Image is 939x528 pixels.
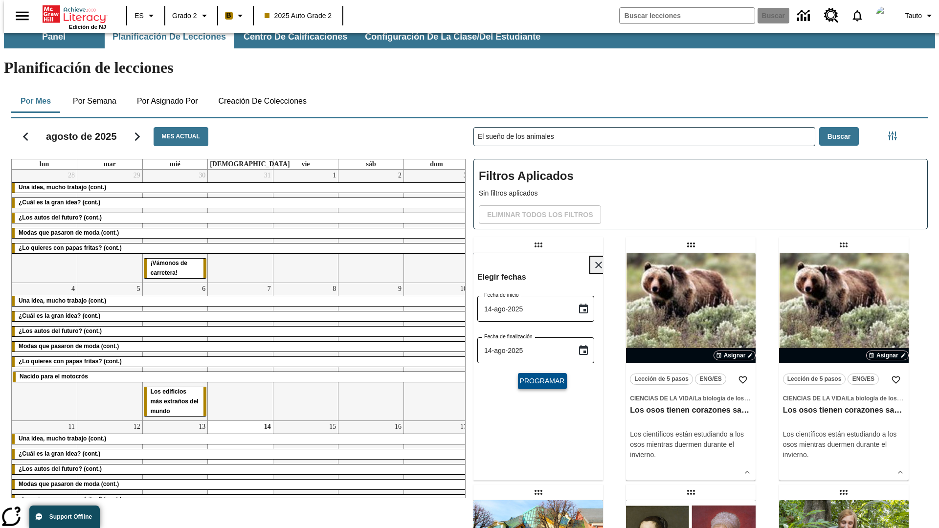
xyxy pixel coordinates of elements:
a: 5 de agosto de 2025 [135,283,142,295]
input: DD-MMMM-YYYY [477,296,570,322]
a: 17 de agosto de 2025 [458,421,469,433]
button: Choose date, selected date is 14 ago 2025 [574,341,593,360]
div: lesson details [626,253,756,481]
td: 8 de agosto de 2025 [273,283,338,421]
span: B [226,9,231,22]
button: Buscar [819,127,859,146]
span: Tema: Ciencias de la Vida/La biología de los sistemas humanos y la salud [783,393,905,403]
div: ¿Cuál es la gran idea? (cont.) [12,449,469,459]
span: Ciencias de la Vida [783,395,846,402]
div: Filtros Aplicados [473,159,928,229]
button: Por semana [65,89,124,113]
button: Ver más [740,465,755,480]
button: Perfil/Configuración [901,7,939,24]
h6: Elegir fechas [477,270,607,284]
input: DD-MMMM-YYYY [477,337,570,363]
span: Una idea, mucho trabajo (cont.) [19,435,106,442]
a: 7 de agosto de 2025 [266,283,273,295]
span: Asignar [724,351,746,360]
a: 2 de agosto de 2025 [396,170,403,181]
a: sábado [364,159,378,169]
button: ENG/ES [695,374,726,385]
span: Modas que pasaron de moda (cont.) [19,481,119,487]
div: Lección arrastrable: Los osos tienen corazones sanos, pero ¿por qué? [683,237,699,253]
button: Menú lateral de filtros [883,126,902,146]
div: Una idea, mucho trabajo (cont.) [12,434,469,444]
td: 30 de julio de 2025 [142,170,208,283]
a: 13 de agosto de 2025 [197,421,207,433]
span: ES [134,11,144,21]
button: Asignar Elegir fechas [866,351,909,360]
td: 4 de agosto de 2025 [12,283,77,421]
span: ¿Lo quieres con papas fritas? (cont.) [19,358,122,365]
h2: Filtros Aplicados [479,164,922,188]
h3: Los osos tienen corazones sanos, pero ¿por qué? [630,405,752,416]
span: Una idea, mucho trabajo (cont.) [19,184,106,191]
div: Una idea, mucho trabajo (cont.) [12,296,469,306]
a: jueves [208,159,292,169]
a: 6 de agosto de 2025 [200,283,207,295]
p: Los científicos están estudiando a los osos mientras duermen durante el invierno. [783,429,905,460]
div: lesson details [779,253,909,481]
div: Lección arrastrable: La doctora de los perezosos [836,484,851,500]
button: Support Offline [29,506,100,528]
td: 6 de agosto de 2025 [142,283,208,421]
h2: agosto de 2025 [46,131,117,142]
p: Sin filtros aplicados [479,188,922,198]
a: 31 de julio de 2025 [262,170,273,181]
input: Buscar lecciones [474,128,815,146]
button: Centro de calificaciones [236,25,355,48]
p: Los científicos están estudiando a los osos mientras duermen durante el invierno. [630,429,752,460]
h1: Planificación de lecciones [4,59,935,77]
span: 2025 Auto Grade 2 [265,11,332,21]
span: ¿Cuál es la gran idea? (cont.) [19,450,100,457]
div: Subbarra de navegación [4,23,935,48]
span: ¿Los autos del futuro? (cont.) [19,465,102,472]
button: Añadir a mis Favoritas [734,371,752,389]
a: 16 de agosto de 2025 [393,421,403,433]
button: ENG/ES [848,374,879,385]
div: Choose date [477,270,607,397]
span: ¿Cuál es la gran idea? (cont.) [19,199,100,206]
a: 29 de julio de 2025 [132,170,142,181]
td: 7 de agosto de 2025 [208,283,273,421]
td: 3 de agosto de 2025 [403,170,469,283]
div: Lección arrastrable: Los osos tienen corazones sanos, pero ¿por qué? [836,237,851,253]
a: 3 de agosto de 2025 [462,170,469,181]
div: ¿Los autos del futuro? (cont.) [12,464,469,474]
button: Por asignado por [129,89,206,113]
button: Lección de 5 pasos [630,374,693,385]
span: ENG/ES [852,374,874,384]
span: Lección de 5 pasos [787,374,842,384]
div: lesson details [473,253,603,481]
a: Centro de recursos, Se abrirá en una pestaña nueva. [818,2,845,29]
div: Lección arrastrable: Mujeres notables de la Ilustración [683,484,699,500]
button: Seguir [125,124,150,149]
a: domingo [428,159,445,169]
button: Choose date, selected date is 14 ago 2025 [574,299,593,319]
span: Tema: Ciencias de la Vida/La biología de los sistemas humanos y la salud [630,393,752,403]
a: 15 de agosto de 2025 [327,421,338,433]
a: 14 de agosto de 2025 [262,421,273,433]
span: / [693,395,694,402]
span: ¿Lo quieres con papas fritas? (cont.) [19,496,122,503]
div: ¿Cuál es la gran idea? (cont.) [12,311,469,321]
input: Buscar campo [620,8,755,23]
td: 10 de agosto de 2025 [403,283,469,421]
td: 31 de julio de 2025 [208,170,273,283]
span: ¿Cuál es la gran idea? (cont.) [19,312,100,319]
td: 2 de agosto de 2025 [338,170,404,283]
div: ¿Lo quieres con papas fritas? (cont.) [12,495,469,505]
td: 29 de julio de 2025 [77,170,143,283]
a: Notificaciones [845,3,870,28]
div: Los edificios más extraños del mundo [144,387,207,417]
a: 9 de agosto de 2025 [396,283,403,295]
span: Los edificios más extraños del mundo [151,388,199,415]
div: Una idea, mucho trabajo (cont.) [12,183,469,193]
div: Lección arrastrable: El sueño de los animales [531,237,546,253]
span: ENG/ES [699,374,721,384]
button: Lección de 5 pasos [783,374,846,385]
h3: Los osos tienen corazones sanos, pero ¿por qué? [783,405,905,416]
span: Edición de NJ [69,24,106,30]
a: 8 de agosto de 2025 [331,283,338,295]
